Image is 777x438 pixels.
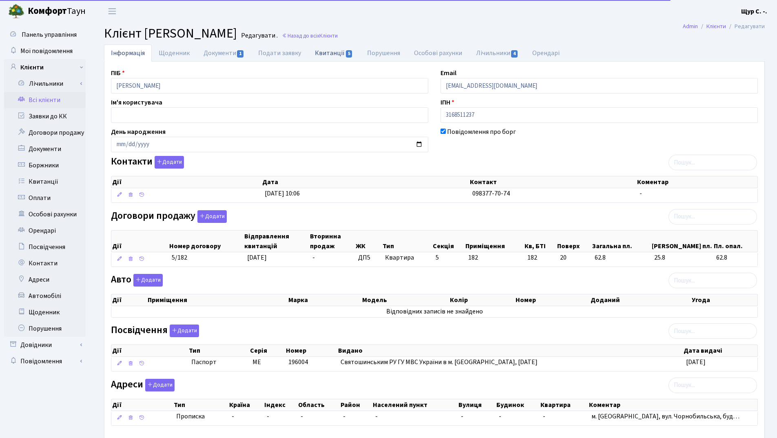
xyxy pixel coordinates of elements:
[155,156,184,169] button: Контакти
[228,399,263,411] th: Країна
[560,253,589,262] span: 20
[713,231,757,252] th: Пл. опал.
[111,231,168,252] th: Дії
[441,68,456,78] label: Email
[588,399,757,411] th: Коментар
[654,253,710,262] span: 25.8
[360,44,407,62] a: Порушення
[195,209,227,223] a: Додати
[288,358,308,367] span: 196004
[636,176,757,188] th: Коментар
[301,412,303,421] span: -
[4,27,86,43] a: Панель управління
[543,412,545,421] span: -
[188,345,249,356] th: Тип
[640,189,642,198] span: -
[176,412,205,421] span: Прописка
[111,294,147,306] th: Дії
[515,294,590,306] th: Номер
[469,176,637,188] th: Контакт
[111,176,261,188] th: Дії
[525,44,567,62] a: Орендарі
[447,127,516,137] label: Повідомлення про борг
[372,399,458,411] th: Населений пункт
[168,323,199,338] a: Додати
[716,253,754,262] span: 62.8
[102,4,122,18] button: Переключити навігацію
[361,294,449,306] th: Модель
[683,345,757,356] th: Дата видачі
[111,156,184,169] label: Контакти
[232,412,260,421] span: -
[343,412,345,421] span: -
[267,412,269,421] span: -
[111,274,163,287] label: Авто
[4,43,86,59] a: Мої повідомлення
[308,44,360,61] a: Квитанції
[407,44,469,62] a: Особові рахунки
[591,412,739,421] span: м. [GEOGRAPHIC_DATA], вул. Чорнобильська, буд…
[319,32,338,40] span: Клієнти
[527,253,553,262] span: 182
[337,345,683,356] th: Видано
[251,44,308,62] a: Подати заявку
[104,24,237,43] span: Клієнт [PERSON_NAME]
[691,294,757,306] th: Угода
[595,253,648,262] span: 62.8
[726,22,765,31] li: Редагувати
[382,231,432,252] th: Тип
[312,253,315,262] span: -
[669,323,757,339] input: Пошук...
[252,358,261,367] span: МЕ
[671,18,777,35] nav: breadcrumb
[244,231,309,252] th: Відправлення квитанцій
[4,125,86,141] a: Договори продажу
[20,47,73,56] span: Мої повідомлення
[469,44,525,62] a: Лічильники
[4,141,86,157] a: Документи
[496,399,540,411] th: Будинок
[247,253,267,262] span: [DATE]
[4,190,86,206] a: Оплати
[449,294,515,306] th: Колір
[4,288,86,304] a: Автомобілі
[346,50,352,58] span: 5
[9,76,86,92] a: Лічильники
[4,59,86,76] a: Клієнти
[4,337,86,353] a: Довідники
[111,98,162,107] label: Ім'я користувача
[237,50,244,58] span: 1
[472,189,510,198] span: 098377-70-74
[432,231,465,252] th: Секція
[669,378,757,393] input: Пошук...
[263,399,297,411] th: Індекс
[741,7,767,16] a: Щур С. -.
[4,157,86,173] a: Боржники
[197,210,227,223] button: Договори продажу
[4,353,86,369] a: Повідомлення
[465,231,524,252] th: Приміщення
[511,50,518,58] span: 4
[458,399,496,411] th: Вулиця
[239,32,278,40] small: Редагувати .
[669,273,757,288] input: Пошук...
[4,92,86,108] a: Всі клієнти
[4,108,86,125] a: Заявки до КК
[111,399,173,411] th: Дії
[111,127,166,137] label: День народження
[341,358,538,367] span: Святошинським РУ ГУ МВС України в м. [GEOGRAPHIC_DATA], [DATE]
[669,155,757,170] input: Пошук...
[170,325,199,337] button: Посвідчення
[111,306,757,317] td: Відповідних записів не знайдено
[172,253,187,262] span: 5/182
[358,253,379,262] span: ДП5
[499,412,501,421] span: -
[104,44,152,62] a: Інформація
[375,412,378,421] span: -
[556,231,591,252] th: Поверх
[28,4,86,18] span: Таун
[686,358,706,367] span: [DATE]
[288,294,361,306] th: Марка
[706,22,726,31] a: Клієнти
[191,358,246,367] span: Паспорт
